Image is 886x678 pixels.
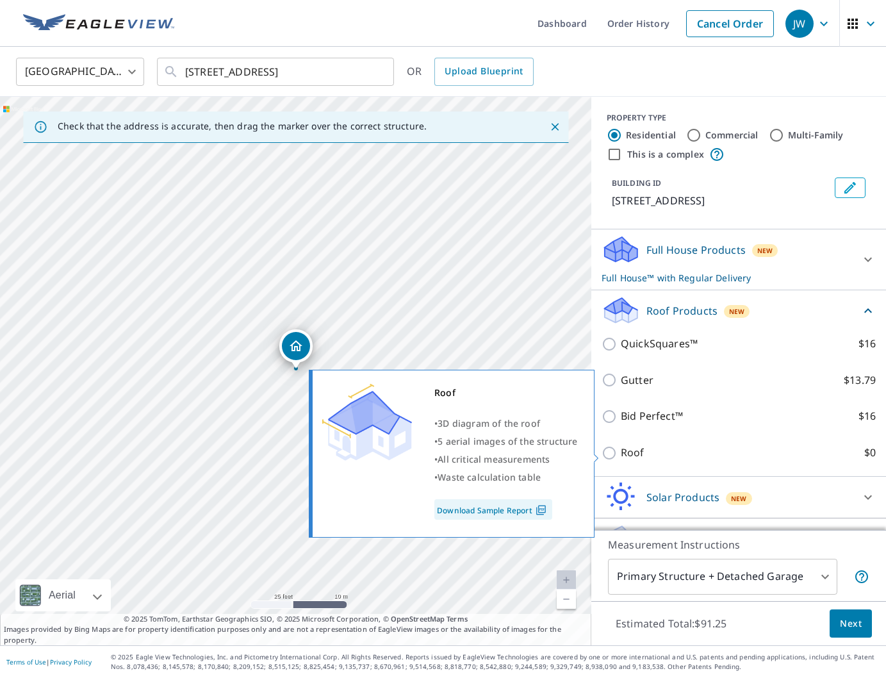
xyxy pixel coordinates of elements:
span: 5 aerial images of the structure [438,435,577,447]
div: JW [785,10,814,38]
p: $16 [858,408,876,424]
p: Bid Perfect™ [621,408,683,424]
p: Full House Products [646,242,746,258]
a: OpenStreetMap [391,614,445,624]
span: Next [840,616,862,632]
p: | [6,658,92,666]
p: $16 [858,336,876,352]
span: Upload Blueprint [445,63,523,79]
div: • [434,468,578,486]
a: Terms [447,614,468,624]
p: Measurement Instructions [608,537,869,552]
a: Upload Blueprint [434,58,533,86]
img: Premium [322,384,412,461]
a: Privacy Policy [50,657,92,666]
label: Commercial [705,129,759,142]
div: OR [407,58,534,86]
p: Gutter [621,372,653,388]
p: QuickSquares™ [621,336,698,352]
div: Dropped pin, building 1, Residential property, 106 N Emporia Ave Valley Center, KS 67147 [279,329,313,369]
p: [STREET_ADDRESS] [612,193,830,208]
p: $0 [864,445,876,461]
div: Solar ProductsNew [602,482,876,513]
div: Roof [434,384,578,402]
div: Walls ProductsNew [602,524,876,554]
div: Full House ProductsNewFull House™ with Regular Delivery [602,235,876,285]
div: Primary Structure + Detached Garage [608,559,837,595]
input: Search by address or latitude-longitude [185,54,368,90]
div: • [434,451,578,468]
p: Roof [621,445,644,461]
a: Current Level 20, Zoom In Disabled [557,570,576,590]
p: Solar Products [646,490,719,505]
div: • [434,415,578,433]
div: [GEOGRAPHIC_DATA] [16,54,144,90]
p: $13.79 [844,372,876,388]
a: Terms of Use [6,657,46,666]
a: Download Sample Report [434,499,552,520]
button: Close [546,119,563,135]
div: • [434,433,578,451]
span: New [731,493,747,504]
button: Next [830,609,872,638]
label: Multi-Family [788,129,844,142]
p: Estimated Total: $91.25 [605,609,737,638]
a: Cancel Order [686,10,774,37]
span: New [757,245,773,256]
span: Waste calculation table [438,471,541,483]
span: New [729,306,745,317]
img: EV Logo [23,14,174,33]
p: © 2025 Eagle View Technologies, Inc. and Pictometry International Corp. All Rights Reserved. Repo... [111,652,880,672]
span: Your report will include the primary structure and a detached garage if one exists. [854,569,869,584]
a: Current Level 20, Zoom Out [557,590,576,609]
img: Pdf Icon [532,504,550,516]
label: Residential [626,129,676,142]
p: Check that the address is accurate, then drag the marker over the correct structure. [58,120,427,132]
button: Edit building 1 [835,178,865,198]
p: Roof Products [646,303,718,318]
div: Aerial [45,579,79,611]
p: BUILDING ID [612,178,661,188]
p: Full House™ with Regular Delivery [602,271,853,285]
div: PROPERTY TYPE [607,112,871,124]
span: © 2025 TomTom, Earthstar Geographics SIO, © 2025 Microsoft Corporation, © [124,614,468,625]
span: All critical measurements [438,453,550,465]
span: 3D diagram of the roof [438,417,540,429]
label: This is a complex [627,148,704,161]
div: Aerial [15,579,111,611]
div: Roof ProductsNew [602,295,876,326]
